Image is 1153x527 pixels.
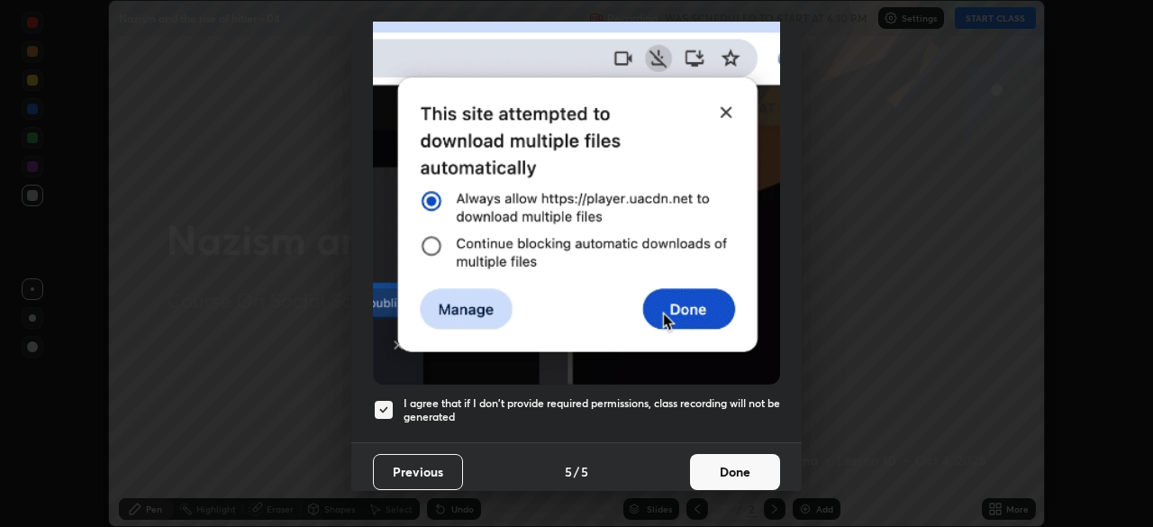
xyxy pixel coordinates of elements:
h4: 5 [581,462,588,481]
button: Done [690,454,780,490]
h5: I agree that if I don't provide required permissions, class recording will not be generated [404,396,780,424]
button: Previous [373,454,463,490]
h4: 5 [565,462,572,481]
h4: / [574,462,579,481]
